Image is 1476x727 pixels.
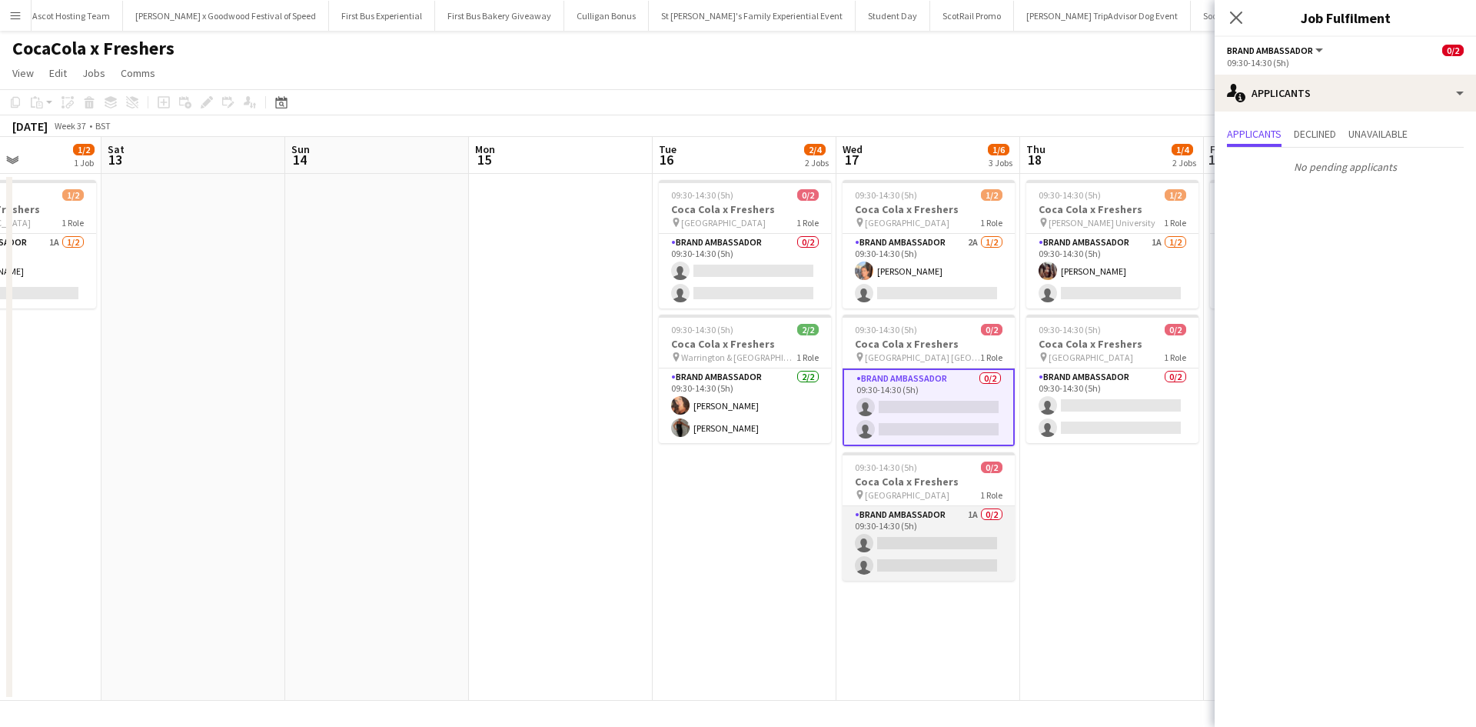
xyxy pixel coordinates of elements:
[1165,324,1186,335] span: 0/2
[843,202,1015,216] h3: Coca Cola x Freshers
[1442,45,1464,56] span: 0/2
[1172,144,1193,155] span: 1/4
[82,66,105,80] span: Jobs
[1215,154,1476,180] p: No pending applicants
[6,63,40,83] a: View
[1026,142,1045,156] span: Thu
[843,369,1015,446] app-card-role: Brand Ambassador0/209:30-14:30 (5h)
[865,217,949,228] span: [GEOGRAPHIC_DATA]
[796,217,819,228] span: 1 Role
[564,1,649,31] button: Culligan Bonus
[981,324,1002,335] span: 0/2
[76,63,111,83] a: Jobs
[1026,202,1198,216] h3: Coca Cola x Freshers
[1210,234,1382,308] app-card-role: Brand Ambassador1A1/209:30-14:30 (5h)[PERSON_NAME]
[1172,157,1196,168] div: 2 Jobs
[843,142,863,156] span: Wed
[657,151,676,168] span: 16
[843,475,1015,489] h3: Coca Cola x Freshers
[12,66,34,80] span: View
[62,189,84,201] span: 1/2
[796,352,819,363] span: 1 Role
[804,144,826,155] span: 2/4
[843,234,1015,308] app-card-role: Brand Ambassador2A1/209:30-14:30 (5h)[PERSON_NAME]
[1049,217,1155,228] span: [PERSON_NAME] University
[865,489,949,501] span: [GEOGRAPHIC_DATA]
[1164,217,1186,228] span: 1 Role
[659,234,831,308] app-card-role: Brand Ambassador0/209:30-14:30 (5h)
[989,157,1012,168] div: 3 Jobs
[1191,1,1288,31] button: SodaStream Wilko
[980,352,1002,363] span: 1 Role
[1210,180,1382,308] app-job-card: 09:30-14:30 (5h)1/2Coca Cola x Freshers [GEOGRAPHIC_DATA]1 RoleBrand Ambassador1A1/209:30-14:30 (...
[12,37,175,60] h1: CocaCola x Freshers
[1348,128,1408,139] span: Unavailable
[51,120,89,132] span: Week 37
[12,118,48,134] div: [DATE]
[1215,75,1476,112] div: Applicants
[1208,151,1222,168] span: 19
[980,217,1002,228] span: 1 Role
[855,189,917,201] span: 09:30-14:30 (5h)
[1014,1,1191,31] button: [PERSON_NAME] TripAdvisor Dog Event
[95,120,111,132] div: BST
[1026,315,1198,443] app-job-card: 09:30-14:30 (5h)0/2Coca Cola x Freshers [GEOGRAPHIC_DATA]1 RoleBrand Ambassador0/209:30-14:30 (5h)
[123,1,329,31] button: [PERSON_NAME] x Goodwood Festival of Speed
[988,144,1009,155] span: 1/6
[1165,189,1186,201] span: 1/2
[1039,189,1101,201] span: 09:30-14:30 (5h)
[681,352,796,363] span: Warrington & [GEOGRAPHIC_DATA]
[659,202,831,216] h3: Coca Cola x Freshers
[843,452,1015,581] app-job-card: 09:30-14:30 (5h)0/2Coca Cola x Freshers [GEOGRAPHIC_DATA]1 RoleBrand Ambassador1A0/209:30-14:30 (5h)
[659,369,831,443] app-card-role: Brand Ambassador2/209:30-14:30 (5h)[PERSON_NAME][PERSON_NAME]
[1026,337,1198,351] h3: Coca Cola x Freshers
[435,1,564,31] button: First Bus Bakery Giveaway
[840,151,863,168] span: 17
[855,462,917,473] span: 09:30-14:30 (5h)
[1227,45,1313,56] span: Brand Ambassador
[843,180,1015,308] app-job-card: 09:30-14:30 (5h)1/2Coca Cola x Freshers [GEOGRAPHIC_DATA]1 RoleBrand Ambassador2A1/209:30-14:30 (...
[659,142,676,156] span: Tue
[61,217,84,228] span: 1 Role
[843,337,1015,351] h3: Coca Cola x Freshers
[980,489,1002,501] span: 1 Role
[1164,352,1186,363] span: 1 Role
[1026,180,1198,308] app-job-card: 09:30-14:30 (5h)1/2Coca Cola x Freshers [PERSON_NAME] University1 RoleBrand Ambassador1A1/209:30-...
[289,151,310,168] span: 14
[1026,369,1198,443] app-card-role: Brand Ambassador0/209:30-14:30 (5h)
[797,324,819,335] span: 2/2
[865,352,980,363] span: [GEOGRAPHIC_DATA] [GEOGRAPHIC_DATA]
[843,506,1015,581] app-card-role: Brand Ambassador1A0/209:30-14:30 (5h)
[797,189,819,201] span: 0/2
[1039,324,1101,335] span: 09:30-14:30 (5h)
[73,144,95,155] span: 1/2
[475,142,495,156] span: Mon
[1215,8,1476,28] h3: Job Fulfilment
[855,324,917,335] span: 09:30-14:30 (5h)
[1210,202,1382,216] h3: Coca Cola x Freshers
[805,157,829,168] div: 2 Jobs
[659,315,831,443] app-job-card: 09:30-14:30 (5h)2/2Coca Cola x Freshers Warrington & [GEOGRAPHIC_DATA]1 RoleBrand Ambassador2/209...
[856,1,930,31] button: Student Day
[1227,45,1325,56] button: Brand Ambassador
[659,180,831,308] app-job-card: 09:30-14:30 (5h)0/2Coca Cola x Freshers [GEOGRAPHIC_DATA]1 RoleBrand Ambassador0/209:30-14:30 (5h)
[981,189,1002,201] span: 1/2
[659,337,831,351] h3: Coca Cola x Freshers
[671,189,733,201] span: 09:30-14:30 (5h)
[843,315,1015,446] app-job-card: 09:30-14:30 (5h)0/2Coca Cola x Freshers [GEOGRAPHIC_DATA] [GEOGRAPHIC_DATA]1 RoleBrand Ambassador...
[1294,128,1336,139] span: Declined
[121,66,155,80] span: Comms
[930,1,1014,31] button: ScotRail Promo
[1026,234,1198,308] app-card-role: Brand Ambassador1A1/209:30-14:30 (5h)[PERSON_NAME]
[1227,128,1282,139] span: Applicants
[473,151,495,168] span: 15
[1024,151,1045,168] span: 18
